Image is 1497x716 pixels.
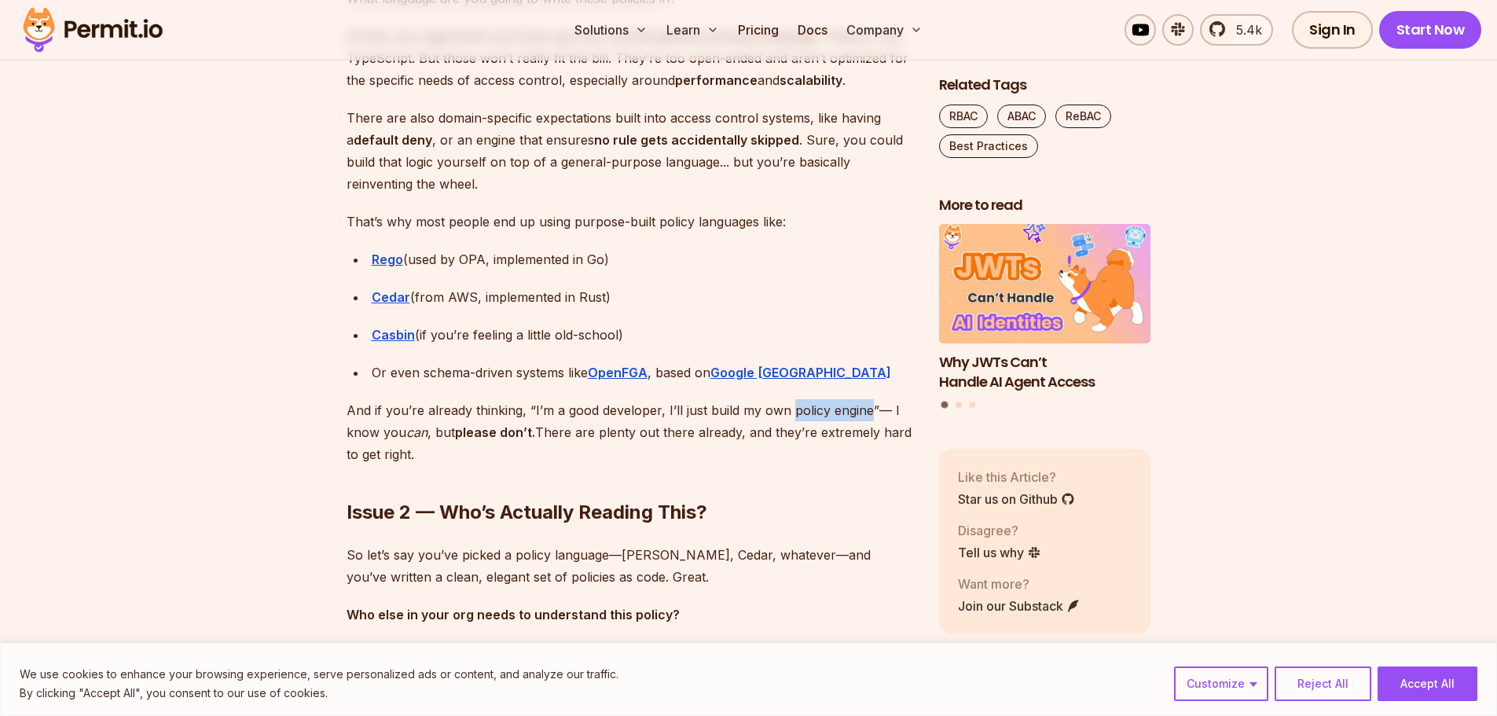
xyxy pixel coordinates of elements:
a: Docs [791,14,834,46]
p: That’s why most people end up using purpose-built policy languages like: [347,211,914,233]
div: (used by OPA, implemented in Go) [372,248,914,270]
button: Reject All [1275,666,1371,701]
p: Like this Article? [958,468,1075,487]
strong: no rule gets accidentally skipped [594,132,799,148]
div: (if you’re feeling a little old-school) [372,324,914,346]
img: Why JWTs Can’t Handle AI Agent Access [939,225,1151,344]
a: Start Now [1379,11,1482,49]
strong: scalability [780,72,842,88]
div: Or even schema-driven systems like , based on [372,362,914,384]
a: Google [GEOGRAPHIC_DATA] [710,365,891,380]
p: There are also domain-specific expectations built into access control systems, like having a , or... [347,107,914,195]
div: Posts [939,225,1151,411]
p: Want more? [958,575,1081,593]
a: ABAC [997,105,1046,128]
em: can [406,424,427,440]
a: Cedar [372,289,410,305]
a: Star us on Github [958,490,1075,509]
a: Rego [372,252,403,267]
span: 5.4k [1227,20,1262,39]
li: 1 of 3 [939,225,1151,392]
a: ReBAC [1055,105,1111,128]
a: Join our Substack [958,597,1081,615]
button: Customize [1174,666,1268,701]
div: (from AWS, implemented in Rust) [372,286,914,308]
p: We use cookies to enhance your browsing experience, serve personalized ads or content, and analyz... [20,665,618,684]
button: Solutions [568,14,654,46]
a: Tell us why [958,543,1041,562]
h2: More to read [939,196,1151,215]
a: Pricing [732,14,785,46]
button: Go to slide 2 [956,402,962,409]
button: Learn [660,14,725,46]
p: So let’s say you’ve picked a policy language—[PERSON_NAME], Cedar, whatever—and you’ve written a ... [347,544,914,588]
a: 5.4k [1200,14,1273,46]
h2: Related Tags [939,75,1151,95]
strong: default deny [354,132,432,148]
p: Because . Access policies touch — so the list of people who need to understand, review, or contri... [347,641,914,685]
img: Permit logo [16,3,170,57]
strong: Who else in your org needs to understand this policy? [347,607,680,622]
button: Go to slide 1 [941,402,948,409]
a: OpenFGA [588,365,648,380]
p: By clicking "Accept All", you consent to our use of cookies. [20,684,618,703]
a: RBAC [939,105,988,128]
p: And if you’re already thinking, “I’m a good developer, I’ll just build my own policy engine”— I k... [347,399,914,465]
a: Sign In [1292,11,1373,49]
p: Disagree? [958,521,1041,540]
strong: please don’t. [455,424,535,440]
a: Why JWTs Can’t Handle AI Agent AccessWhy JWTs Can’t Handle AI Agent Access [939,225,1151,392]
button: Go to slide 3 [969,402,975,409]
button: Company [840,14,929,46]
button: Accept All [1378,666,1477,701]
h2: Issue 2 — Who’s Actually Reading This? [347,437,914,525]
a: Casbin [372,327,415,343]
a: Best Practices [939,134,1038,158]
strong: performance [675,72,758,88]
h3: Why JWTs Can’t Handle AI Agent Access [939,353,1151,392]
